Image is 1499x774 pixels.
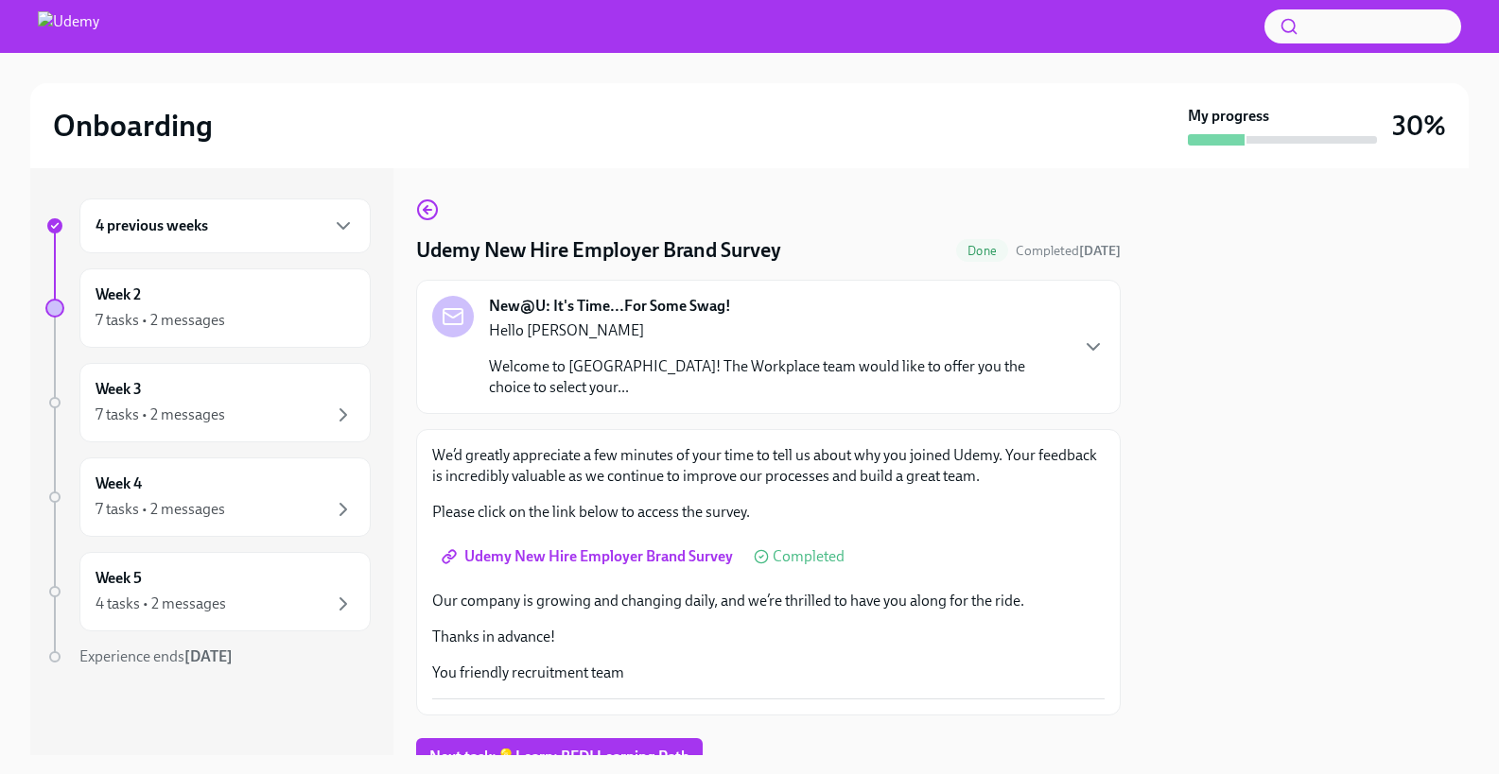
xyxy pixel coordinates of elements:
p: We’d greatly appreciate a few minutes of your time to tell us about why you joined Udemy. Your fe... [432,445,1105,487]
a: Week 47 tasks • 2 messages [45,457,371,537]
p: Thanks in advance! [432,627,1105,647]
a: Week 37 tasks • 2 messages [45,363,371,442]
p: You friendly recruitment team [432,662,1105,683]
div: 7 tasks • 2 messages [96,404,225,425]
span: October 10th, 2025 19:08 [1016,242,1121,260]
span: Done [956,244,1008,258]
strong: [DATE] [1079,243,1121,259]
strong: [DATE] [184,647,233,665]
p: Please click on the link below to access the survey. [432,502,1105,523]
strong: New@U: It's Time...For Some Swag! [489,296,731,317]
span: Experience ends [79,647,233,665]
p: Welcome to [GEOGRAPHIC_DATA]! The Workplace team would like to offer you the choice to select you... [489,356,1067,398]
div: 7 tasks • 2 messages [96,310,225,331]
strong: My progress [1188,106,1269,127]
h6: Week 4 [96,473,142,494]
h6: Week 2 [96,284,141,305]
a: Week 54 tasks • 2 messages [45,552,371,631]
div: 4 tasks • 2 messages [96,593,226,614]
p: Hello [PERSON_NAME] [489,320,1067,341]
a: Udemy New Hire Employer Brand Survey [432,538,746,576]
img: Udemy [38,11,99,42]
h6: Week 5 [96,568,142,589]
span: Completed [773,549,845,564]
h6: 4 previous weeks [96,215,208,236]
h3: 30% [1392,109,1446,143]
span: Next task : 💡Learn: BEDI Learning Path [429,748,689,766]
p: Our company is growing and changing daily, and we’re thrilled to have you along for the ride. [432,591,1105,611]
span: Udemy New Hire Employer Brand Survey [445,547,733,566]
a: Week 27 tasks • 2 messages [45,268,371,348]
span: Completed [1016,243,1121,259]
div: 4 previous weeks [79,198,371,253]
h4: Udemy New Hire Employer Brand Survey [416,236,781,265]
div: 7 tasks • 2 messages [96,499,225,520]
h6: Week 3 [96,379,142,400]
h2: Onboarding [53,107,213,145]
